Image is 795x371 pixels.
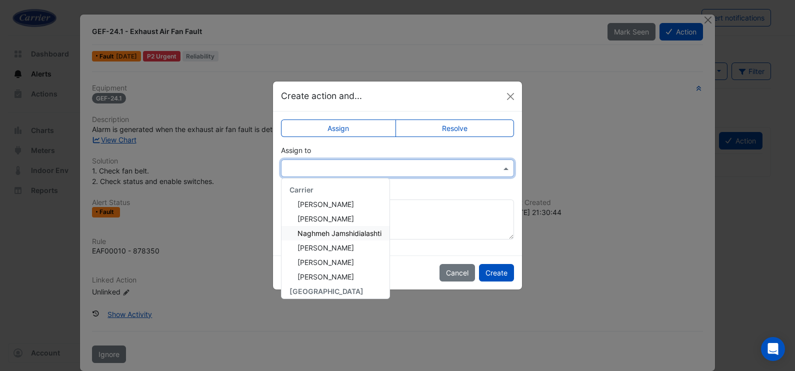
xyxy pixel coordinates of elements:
span: [PERSON_NAME] [297,243,354,252]
span: [PERSON_NAME] [297,258,354,266]
span: Naghmeh Jamshidialashti [297,229,381,237]
button: Create [479,264,514,281]
button: Cancel [439,264,475,281]
div: Options List [281,178,389,298]
span: Carrier [289,185,313,194]
label: Assign to [281,145,311,155]
button: Close [503,89,518,104]
label: Resolve [395,119,514,137]
h5: Create action and... [281,89,362,102]
span: [PERSON_NAME] [297,272,354,281]
span: [PERSON_NAME] [297,200,354,208]
label: Assign [281,119,396,137]
span: [GEOGRAPHIC_DATA] [289,287,363,295]
span: [PERSON_NAME] [297,214,354,223]
div: Open Intercom Messenger [761,337,785,361]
